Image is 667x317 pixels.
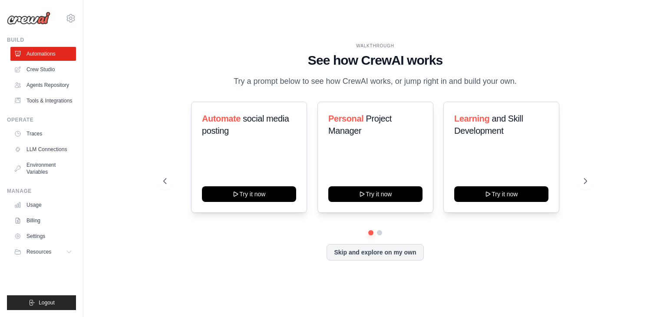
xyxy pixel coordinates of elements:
[328,114,363,123] span: Personal
[10,127,76,141] a: Traces
[10,94,76,108] a: Tools & Integrations
[7,12,50,25] img: Logo
[202,114,289,135] span: social media posting
[10,142,76,156] a: LLM Connections
[454,114,489,123] span: Learning
[10,158,76,179] a: Environment Variables
[229,75,521,88] p: Try a prompt below to see how CrewAI works, or jump right in and build your own.
[10,198,76,212] a: Usage
[10,78,76,92] a: Agents Repository
[328,114,392,135] span: Project Manager
[10,214,76,228] a: Billing
[327,244,423,261] button: Skip and explore on my own
[10,229,76,243] a: Settings
[163,43,587,49] div: WALKTHROUGH
[10,63,76,76] a: Crew Studio
[26,248,51,255] span: Resources
[39,299,55,306] span: Logout
[202,186,296,202] button: Try it now
[7,36,76,43] div: Build
[163,53,587,68] h1: See how CrewAI works
[7,295,76,310] button: Logout
[10,47,76,61] a: Automations
[328,186,423,202] button: Try it now
[7,188,76,195] div: Manage
[454,186,548,202] button: Try it now
[202,114,241,123] span: Automate
[10,245,76,259] button: Resources
[7,116,76,123] div: Operate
